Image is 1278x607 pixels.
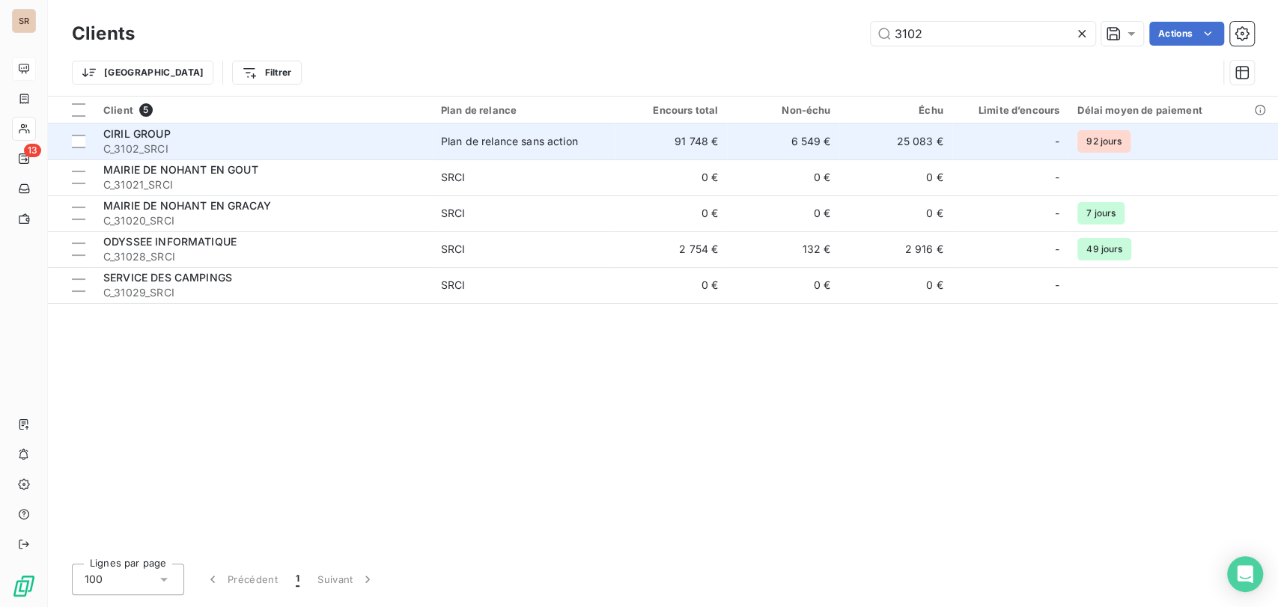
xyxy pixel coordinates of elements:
[1055,278,1059,293] span: -
[736,104,830,116] div: Non-échu
[1055,134,1059,149] span: -
[1149,22,1224,46] button: Actions
[615,195,727,231] td: 0 €
[839,267,952,303] td: 0 €
[1055,206,1059,221] span: -
[615,123,727,159] td: 91 748 €
[85,572,103,587] span: 100
[441,206,466,221] div: SRCI
[727,195,839,231] td: 0 €
[839,159,952,195] td: 0 €
[1227,556,1263,592] div: Open Intercom Messenger
[727,231,839,267] td: 132 €
[839,231,952,267] td: 2 916 €
[24,144,41,157] span: 13
[727,267,839,303] td: 0 €
[12,574,36,598] img: Logo LeanPay
[839,195,952,231] td: 0 €
[103,199,271,212] span: MAIRIE DE NOHANT EN GRACAY
[103,285,423,300] span: C_31029_SRCI
[12,9,36,33] div: SR
[441,170,466,185] div: SRCI
[871,22,1095,46] input: Rechercher
[615,267,727,303] td: 0 €
[103,141,423,156] span: C_3102_SRCI
[624,104,718,116] div: Encours total
[72,20,135,47] h3: Clients
[1055,170,1059,185] span: -
[615,231,727,267] td: 2 754 €
[232,61,301,85] button: Filtrer
[1077,238,1131,260] span: 49 jours
[961,104,1059,116] div: Limite d’encours
[441,134,578,149] div: Plan de relance sans action
[1077,104,1269,116] div: Délai moyen de paiement
[103,127,171,140] span: CIRIL GROUP
[196,564,287,595] button: Précédent
[1077,130,1131,153] span: 92 jours
[441,242,466,257] div: SRCI
[296,572,299,587] span: 1
[441,278,466,293] div: SRCI
[727,159,839,195] td: 0 €
[103,271,232,284] span: SERVICE DES CAMPINGS
[839,123,952,159] td: 25 083 €
[287,564,308,595] button: 1
[139,103,153,117] span: 5
[103,104,133,116] span: Client
[727,123,839,159] td: 6 549 €
[308,564,384,595] button: Suivant
[1077,202,1125,225] span: 7 jours
[103,177,423,192] span: C_31021_SRCI
[103,213,423,228] span: C_31020_SRCI
[103,235,237,248] span: ODYSSEE INFORMATIQUE
[103,163,258,176] span: MAIRIE DE NOHANT EN GOUT
[441,104,606,116] div: Plan de relance
[72,61,213,85] button: [GEOGRAPHIC_DATA]
[1055,242,1059,257] span: -
[615,159,727,195] td: 0 €
[848,104,943,116] div: Échu
[103,249,423,264] span: C_31028_SRCI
